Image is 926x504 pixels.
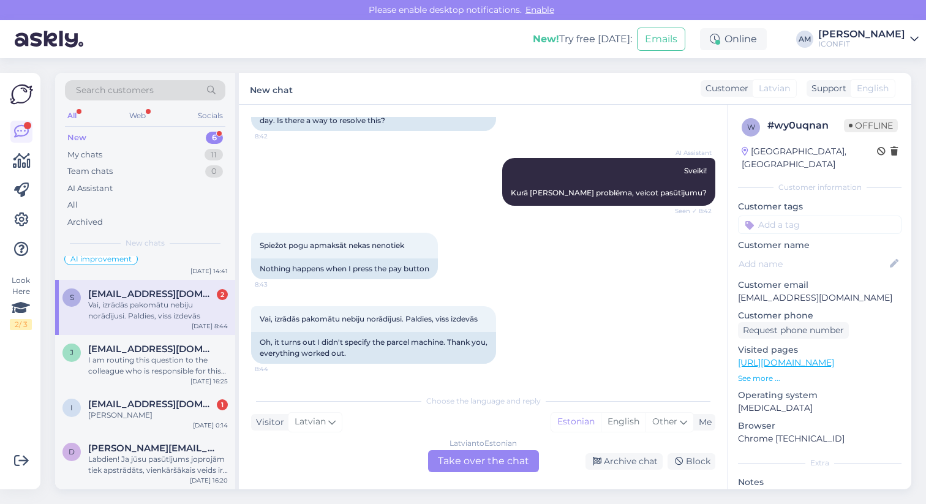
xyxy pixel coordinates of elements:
[807,82,846,95] div: Support
[738,357,834,368] a: [URL][DOMAIN_NAME]
[67,132,86,144] div: New
[206,132,223,144] div: 6
[601,413,646,431] div: English
[67,165,113,178] div: Team chats
[666,148,712,157] span: AI Assistant
[738,419,902,432] p: Browser
[190,377,228,386] div: [DATE] 16:25
[217,289,228,300] div: 2
[637,28,685,51] button: Emails
[76,84,154,97] span: Search customers
[251,332,496,364] div: Oh, it turns out I didn't specify the parcel machine. Thank you, everything worked out.
[694,416,712,429] div: Me
[738,344,902,356] p: Visited pages
[666,206,712,216] span: Seen ✓ 8:42
[738,291,902,304] p: [EMAIL_ADDRESS][DOMAIN_NAME]
[190,476,228,485] div: [DATE] 16:20
[738,389,902,402] p: Operating system
[70,293,74,302] span: S
[738,432,902,445] p: Chrome [TECHNICAL_ID]
[738,457,902,468] div: Extra
[738,216,902,234] input: Add a tag
[857,82,889,95] span: English
[255,364,301,374] span: 8:44
[533,32,632,47] div: Try free [DATE]:
[844,119,898,132] span: Offline
[88,399,216,410] span: ivarsbikis@gmail.com
[70,348,73,357] span: j
[700,28,767,50] div: Online
[251,258,438,279] div: Nothing happens when I press the pay button
[251,396,715,407] div: Choose the language and reply
[69,447,75,456] span: d
[818,29,905,39] div: [PERSON_NAME]
[668,453,715,470] div: Block
[533,33,559,45] b: New!
[747,122,755,132] span: w
[260,241,404,250] span: Spiežot pogu apmaksāt nekas nenotiek
[70,255,132,263] span: AI improvement
[192,322,228,331] div: [DATE] 8:44
[738,476,902,489] p: Notes
[255,132,301,141] span: 8:42
[217,399,228,410] div: 1
[205,165,223,178] div: 0
[738,309,902,322] p: Customer phone
[738,373,902,384] p: See more ...
[70,403,73,412] span: i
[739,257,887,271] input: Add name
[818,39,905,49] div: ICONFIT
[88,454,228,476] div: Labdien! Ja jūsu pasūtījums joprojām tiek apstrādāts, vienkāršākais veids ir atcelt pasūtījumu un...
[738,402,902,415] p: [MEDICAL_DATA]
[759,82,790,95] span: Latvian
[250,80,293,97] label: New chat
[205,149,223,161] div: 11
[738,239,902,252] p: Customer name
[255,280,301,289] span: 8:43
[738,322,849,339] div: Request phone number
[88,355,228,377] div: I am routing this question to the colleague who is responsible for this topic. The reply might ta...
[767,118,844,133] div: # wy0uqnan
[450,438,517,449] div: Latvian to Estonian
[65,108,79,124] div: All
[195,108,225,124] div: Socials
[126,238,165,249] span: New chats
[193,421,228,430] div: [DATE] 0:14
[88,344,216,355] span: jussroomets@gmail.com
[652,416,677,427] span: Other
[88,410,228,421] div: [PERSON_NAME]
[10,275,32,330] div: Look Here
[190,266,228,276] div: [DATE] 14:41
[10,319,32,330] div: 2 / 3
[67,199,78,211] div: All
[551,413,601,431] div: Estonian
[522,4,558,15] span: Enable
[88,443,216,454] span: dmitrijsjevsejevs@inbox.lv
[67,182,113,195] div: AI Assistant
[127,108,148,124] div: Web
[738,182,902,193] div: Customer information
[251,416,284,429] div: Visitor
[10,83,33,106] img: Askly Logo
[585,453,663,470] div: Archive chat
[742,145,877,171] div: [GEOGRAPHIC_DATA], [GEOGRAPHIC_DATA]
[738,200,902,213] p: Customer tags
[295,415,326,429] span: Latvian
[818,29,919,49] a: [PERSON_NAME]ICONFIT
[67,149,102,161] div: My chats
[796,31,813,48] div: AM
[88,299,228,322] div: Vai, izrādās pakomātu nebiju norādījusi. Paldies, viss izdevās
[701,82,748,95] div: Customer
[88,288,216,299] span: Santa.sloka@gmail.com
[260,314,478,323] span: Vai, izrādās pakomātu nebiju norādījusi. Paldies, viss izdevās
[67,216,103,228] div: Archived
[428,450,539,472] div: Take over the chat
[738,279,902,291] p: Customer email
